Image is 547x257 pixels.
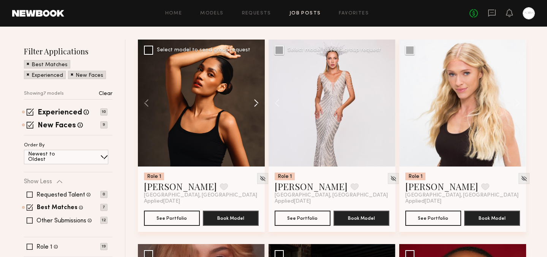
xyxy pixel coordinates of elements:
label: Requested Talent [36,192,85,198]
a: Requests [242,11,271,16]
div: Applied [DATE] [275,198,389,205]
button: Book Model [334,211,389,226]
span: [GEOGRAPHIC_DATA], [GEOGRAPHIC_DATA] [405,192,519,198]
div: Select model to send group request [157,48,250,53]
a: Models [200,11,223,16]
label: Best Matches [37,205,77,211]
p: 12 [100,217,108,224]
a: [PERSON_NAME] [405,180,478,192]
div: Role 1 [144,173,164,180]
div: Applied [DATE] [144,198,259,205]
button: Book Model [464,211,520,226]
label: Experienced [38,109,82,117]
img: Unhide Model [521,175,527,182]
p: Best Matches [32,62,68,68]
div: Applied [DATE] [405,198,520,205]
label: New Faces [38,122,76,130]
div: Role 1 [405,173,425,180]
a: Favorites [339,11,369,16]
p: Show Less [24,179,52,185]
img: Unhide Model [259,175,266,182]
p: 0 [100,191,108,198]
div: Select model to send group request [288,48,381,53]
span: [GEOGRAPHIC_DATA], [GEOGRAPHIC_DATA] [275,192,388,198]
button: See Portfolio [405,211,461,226]
p: 9 [100,121,108,128]
a: Book Model [203,214,259,221]
p: Showing 7 models [24,91,64,96]
p: Experienced [32,73,63,78]
p: 19 [100,243,108,250]
label: Role 1 [36,244,52,250]
button: See Portfolio [144,211,200,226]
p: Newest to Oldest [28,152,73,162]
a: Home [165,11,182,16]
img: Unhide Model [390,175,397,182]
p: Clear [99,91,112,97]
p: Order By [24,143,45,148]
a: Job Posts [289,11,321,16]
a: [PERSON_NAME] [144,180,217,192]
label: Other Submissions [36,218,86,224]
div: Role 1 [275,173,295,180]
a: Book Model [334,214,389,221]
p: New Faces [76,73,103,78]
h2: Filter Applications [24,46,112,56]
span: [GEOGRAPHIC_DATA], [GEOGRAPHIC_DATA] [144,192,257,198]
button: See Portfolio [275,211,330,226]
button: Book Model [203,211,259,226]
a: Book Model [464,214,520,221]
p: 10 [100,108,108,116]
a: [PERSON_NAME] [275,180,348,192]
p: 7 [100,204,108,211]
